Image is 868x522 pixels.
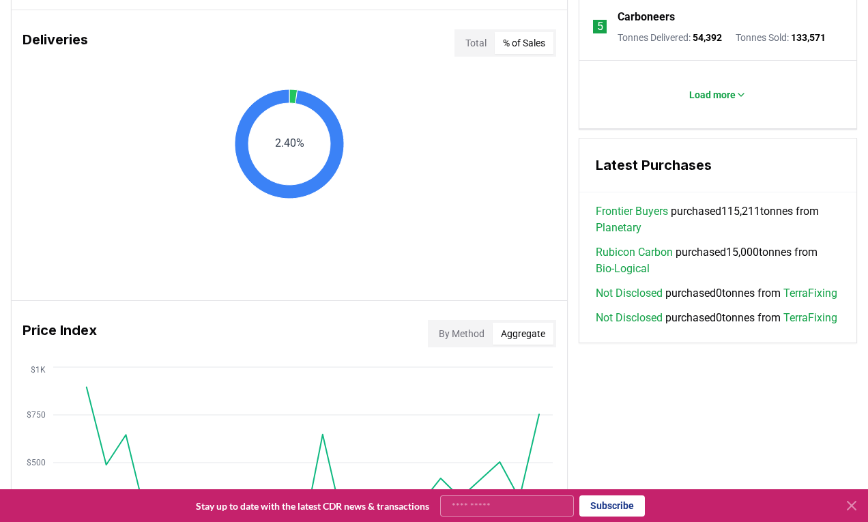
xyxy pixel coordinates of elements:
span: purchased 0 tonnes from [596,285,837,302]
p: 5 [597,18,603,35]
h3: Latest Purchases [596,155,840,175]
p: Tonnes Sold : [736,31,826,44]
a: Frontier Buyers [596,203,668,220]
tspan: $1K [31,365,46,375]
a: Bio-Logical [596,261,650,277]
a: Planetary [596,220,641,236]
h3: Deliveries [23,29,88,57]
button: Load more [678,81,757,108]
span: 133,571 [791,32,826,43]
a: Carboneers [618,9,675,25]
button: Aggregate [493,323,553,345]
span: purchased 15,000 tonnes from [596,244,840,277]
tspan: $500 [27,458,46,467]
button: % of Sales [495,32,553,54]
a: Not Disclosed [596,285,663,302]
h3: Price Index [23,320,97,347]
p: Load more [689,88,736,102]
p: Tonnes Delivered : [618,31,722,44]
text: 2.40% [275,136,304,149]
span: purchased 0 tonnes from [596,310,837,326]
button: By Method [431,323,493,345]
a: TerraFixing [783,310,837,326]
span: purchased 115,211 tonnes from [596,203,840,236]
a: Rubicon Carbon [596,244,673,261]
span: 54,392 [693,32,722,43]
a: TerraFixing [783,285,837,302]
tspan: $750 [27,410,46,420]
a: Not Disclosed [596,310,663,326]
button: Total [457,32,495,54]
